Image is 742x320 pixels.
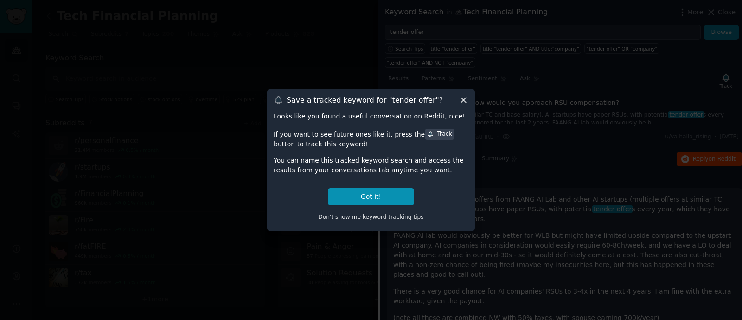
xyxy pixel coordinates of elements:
div: You can name this tracked keyword search and access the results from your conversations tab anyti... [274,156,468,175]
h3: Save a tracked keyword for " tender offer "? [287,95,443,105]
div: Looks like you found a useful conversation on Reddit, nice! [274,111,468,121]
div: Track [427,130,452,138]
div: If you want to see future ones like it, press the button to track this keyword! [274,128,468,149]
span: Don't show me keyword tracking tips [318,214,424,220]
button: Got it! [328,188,414,205]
